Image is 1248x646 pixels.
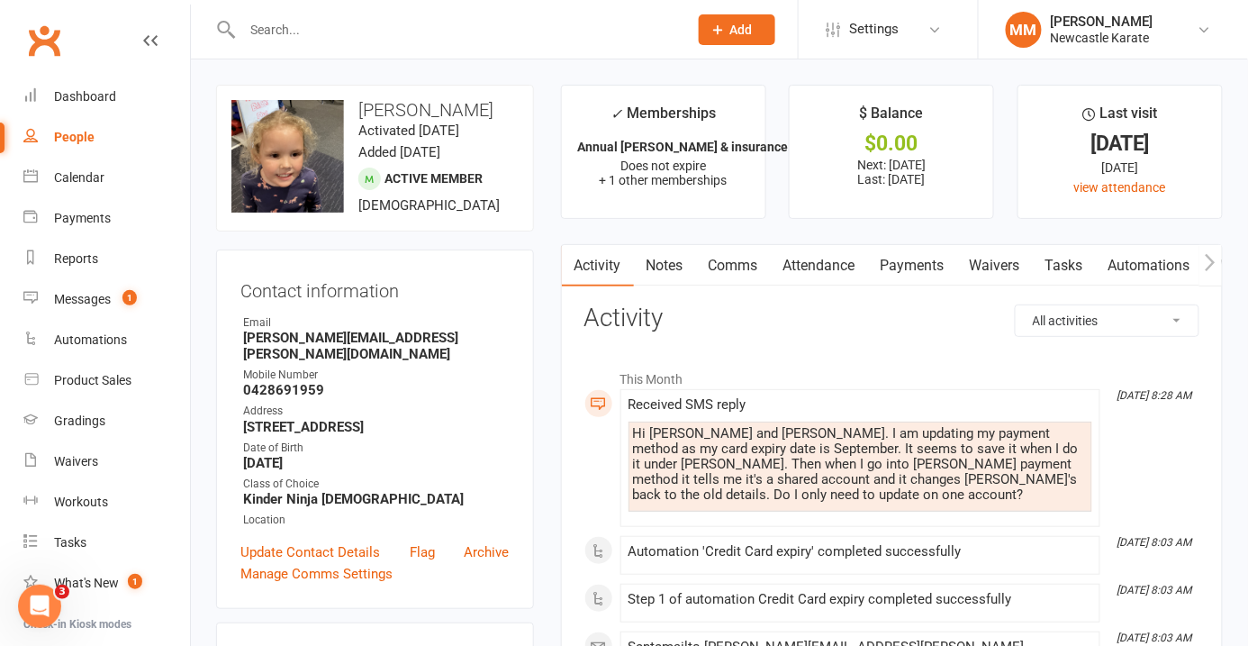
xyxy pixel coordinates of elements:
[54,211,111,225] div: Payments
[243,419,510,435] strong: [STREET_ADDRESS]
[54,130,95,144] div: People
[23,482,190,523] a: Workouts
[860,102,924,134] div: $ Balance
[23,279,190,320] a: Messages 1
[23,401,190,441] a: Gradings
[237,17,675,42] input: Search...
[23,198,190,239] a: Payments
[1035,158,1206,177] div: [DATE]
[231,100,519,120] h3: [PERSON_NAME]
[358,197,500,214] span: [DEMOGRAPHIC_DATA]
[243,440,510,457] div: Date of Birth
[1117,536,1192,549] i: [DATE] 8:03 AM
[240,541,380,563] a: Update Contact Details
[243,491,510,507] strong: Kinder Ninja [DEMOGRAPHIC_DATA]
[23,117,190,158] a: People
[54,332,127,347] div: Automations
[128,574,142,589] span: 1
[358,144,440,160] time: Added [DATE]
[231,100,344,213] img: image1736401317.png
[23,320,190,360] a: Automations
[629,544,1092,560] div: Automation 'Credit Card expiry' completed successfully
[600,173,728,187] span: + 1 other memberships
[243,403,510,420] div: Address
[23,441,190,482] a: Waivers
[122,290,137,305] span: 1
[1051,14,1153,30] div: [PERSON_NAME]
[1033,245,1096,287] a: Tasks
[1074,180,1166,195] a: view attendance
[849,9,899,50] span: Settings
[23,158,190,198] a: Calendar
[1035,134,1206,153] div: [DATE]
[240,563,393,585] a: Manage Comms Settings
[243,314,510,332] div: Email
[629,592,1092,607] div: Step 1 of automation Credit Card expiry completed successfully
[54,170,104,185] div: Calendar
[730,23,753,37] span: Add
[584,360,1199,389] li: This Month
[1117,389,1192,402] i: [DATE] 8:28 AM
[1096,245,1203,287] a: Automations
[54,373,131,387] div: Product Sales
[1006,12,1042,48] div: MM
[240,274,510,301] h3: Contact information
[578,140,789,154] strong: Annual [PERSON_NAME] & insurance
[358,123,459,139] time: Activated [DATE]
[54,251,98,266] div: Reports
[384,171,483,186] span: Active member
[54,535,86,550] div: Tasks
[634,245,696,287] a: Notes
[957,245,1033,287] a: Waivers
[696,245,771,287] a: Comms
[465,541,510,563] a: Archive
[22,18,67,63] a: Clubworx
[584,305,1199,332] h3: Activity
[23,360,190,401] a: Product Sales
[23,563,190,604] a: What's New1
[868,245,957,287] a: Payments
[54,414,105,428] div: Gradings
[620,159,706,173] span: Does not expire
[243,476,510,493] div: Class of Choice
[18,585,61,628] iframe: Intercom live chat
[1117,584,1192,596] i: [DATE] 8:03 AM
[54,495,108,509] div: Workouts
[1051,30,1153,46] div: Newcastle Karate
[54,292,111,306] div: Messages
[54,89,116,104] div: Dashboard
[23,239,190,279] a: Reports
[410,541,435,563] a: Flag
[629,397,1092,413] div: Received SMS reply
[54,454,98,469] div: Waivers
[54,576,119,590] div: What's New
[699,14,775,45] button: Add
[806,158,977,187] p: Next: [DATE] Last: [DATE]
[1117,632,1192,644] i: [DATE] 8:03 AM
[806,134,977,153] div: $0.00
[610,102,716,135] div: Memberships
[23,523,190,563] a: Tasks
[243,382,510,398] strong: 0428691959
[633,426,1088,503] div: Hi [PERSON_NAME] and [PERSON_NAME]. I am updating my payment method as my card expiry date is Sep...
[610,105,622,123] i: ✓
[55,585,69,599] span: 3
[243,512,510,529] div: Location
[771,245,868,287] a: Attendance
[1083,102,1158,134] div: Last visit
[243,455,510,471] strong: [DATE]
[243,330,510,362] strong: [PERSON_NAME][EMAIL_ADDRESS][PERSON_NAME][DOMAIN_NAME]
[243,367,510,384] div: Mobile Number
[562,245,634,287] a: Activity
[23,77,190,117] a: Dashboard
